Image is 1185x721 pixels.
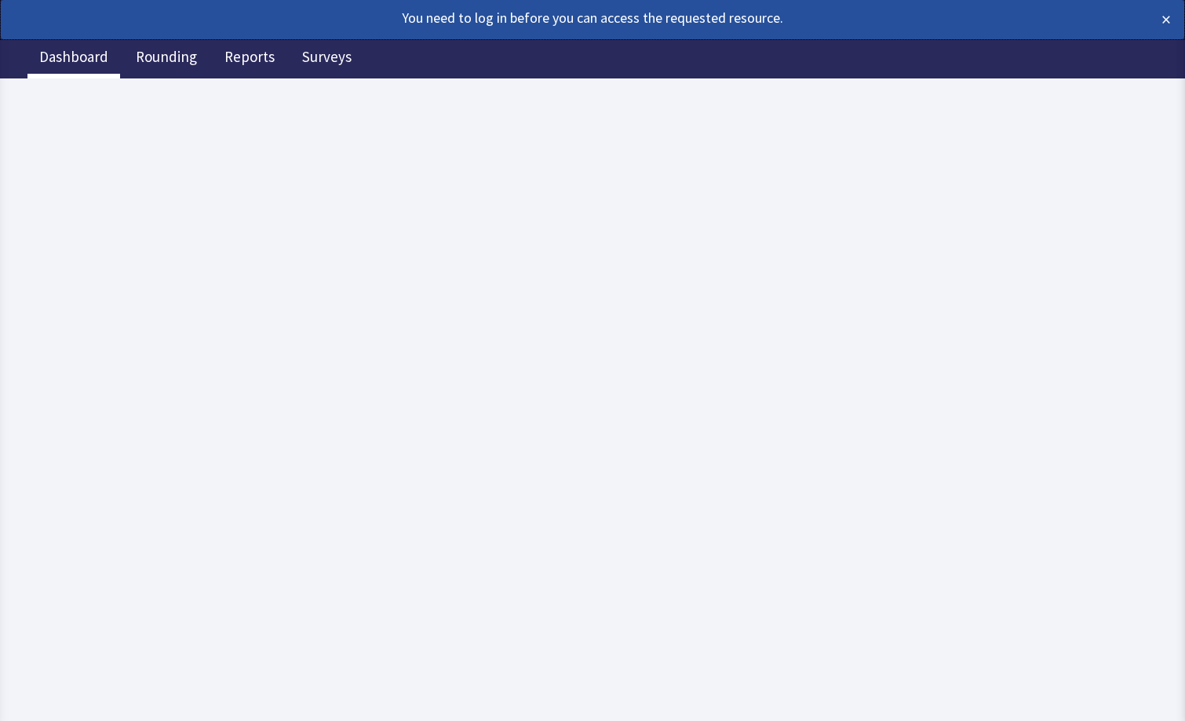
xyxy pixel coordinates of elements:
a: Dashboard [27,39,120,78]
a: Surveys [290,39,363,78]
a: Rounding [124,39,209,78]
div: You need to log in before you can access the requested resource. [14,7,1056,29]
button: × [1161,7,1171,32]
a: Reports [213,39,286,78]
